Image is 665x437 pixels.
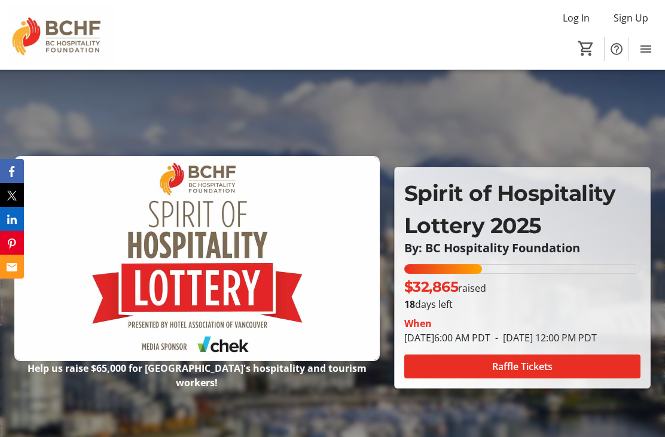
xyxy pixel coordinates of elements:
span: [DATE] 12:00 PM PDT [490,331,597,344]
img: BC Hospitality Foundation's Logo [7,5,114,65]
img: Campaign CTA Media Photo [14,156,380,361]
span: Log In [563,11,590,25]
p: raised [404,276,487,298]
span: [DATE] 6:00 AM PDT [404,331,490,344]
span: 18 [404,298,415,311]
div: When [404,316,432,331]
div: 32.865% of fundraising goal reached [404,264,640,274]
button: Raffle Tickets [404,355,640,378]
p: days left [404,297,640,311]
span: Sign Up [614,11,648,25]
button: Log In [553,8,599,27]
p: By: BC Hospitality Foundation [404,242,640,255]
button: Help [605,37,629,61]
strong: Help us raise $65,000 for [GEOGRAPHIC_DATA]'s hospitality and tourism workers! [28,362,367,389]
span: Spirit of Hospitality Lottery 2025 [404,180,616,239]
span: $32,865 [404,278,459,295]
button: Cart [575,38,597,59]
span: - [490,331,503,344]
button: Sign Up [604,8,658,27]
button: Menu [634,37,658,61]
span: Raffle Tickets [492,359,553,374]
